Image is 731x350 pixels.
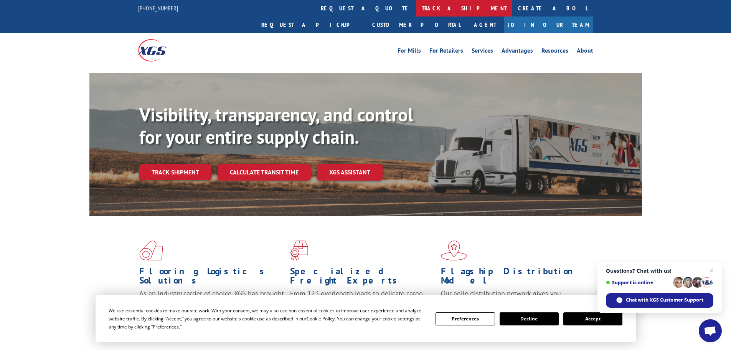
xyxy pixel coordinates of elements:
span: Cookie Policy [307,315,335,322]
span: Close chat [707,266,716,275]
a: XGS ASSISTANT [317,164,383,181]
p: From 123 overlength loads to delicate cargo, our experienced staff knows the best way to move you... [290,289,435,323]
button: Decline [500,312,559,325]
a: Resources [541,48,568,56]
span: As an industry carrier of choice, XGS has brought innovation and dedication to flooring logistics... [139,289,284,316]
a: For Mills [398,48,421,56]
a: Track shipment [139,164,211,180]
span: Chat with XGS Customer Support [626,297,703,304]
span: Our agile distribution network gives you nationwide inventory management on demand. [441,289,582,307]
a: [PHONE_NUMBER] [138,4,178,12]
a: For Retailers [429,48,463,56]
h1: Specialized Freight Experts [290,267,435,289]
a: Customer Portal [366,17,466,33]
div: Cookie Consent Prompt [96,295,636,342]
div: We use essential cookies to make our site work. With your consent, we may also use non-essential ... [109,307,426,331]
a: Agent [466,17,504,33]
a: Services [472,48,493,56]
a: Advantages [502,48,533,56]
div: Chat with XGS Customer Support [606,293,713,308]
button: Preferences [436,312,495,325]
img: xgs-icon-focused-on-flooring-red [290,241,308,260]
a: Request a pickup [256,17,366,33]
img: xgs-icon-total-supply-chain-intelligence-red [139,241,163,260]
a: Join Our Team [504,17,593,33]
button: Accept [563,312,622,325]
h1: Flagship Distribution Model [441,267,586,289]
img: xgs-icon-flagship-distribution-model-red [441,241,467,260]
h1: Flooring Logistics Solutions [139,267,284,289]
div: Open chat [699,319,722,342]
b: Visibility, transparency, and control for your entire supply chain. [139,103,413,149]
span: Questions? Chat with us! [606,268,713,274]
span: Support is online [606,280,670,285]
a: About [577,48,593,56]
a: Calculate transit time [218,164,311,181]
span: Preferences [153,323,179,330]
